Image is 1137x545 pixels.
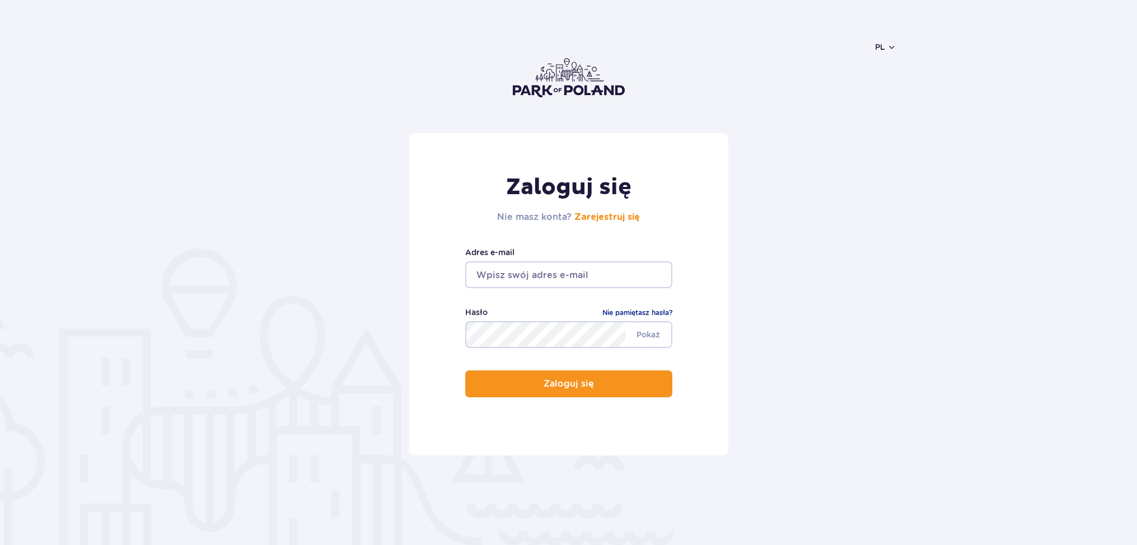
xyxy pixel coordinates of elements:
[574,213,640,222] a: Zarejestruj się
[465,306,488,318] label: Hasło
[497,210,640,224] h2: Nie masz konta?
[544,379,594,389] p: Zaloguj się
[625,323,671,346] span: Pokaż
[513,58,625,97] img: Park of Poland logo
[602,307,672,318] a: Nie pamiętasz hasła?
[465,261,672,288] input: Wpisz swój adres e-mail
[465,246,672,259] label: Adres e-mail
[875,41,896,53] button: pl
[497,173,640,201] h1: Zaloguj się
[465,370,672,397] button: Zaloguj się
